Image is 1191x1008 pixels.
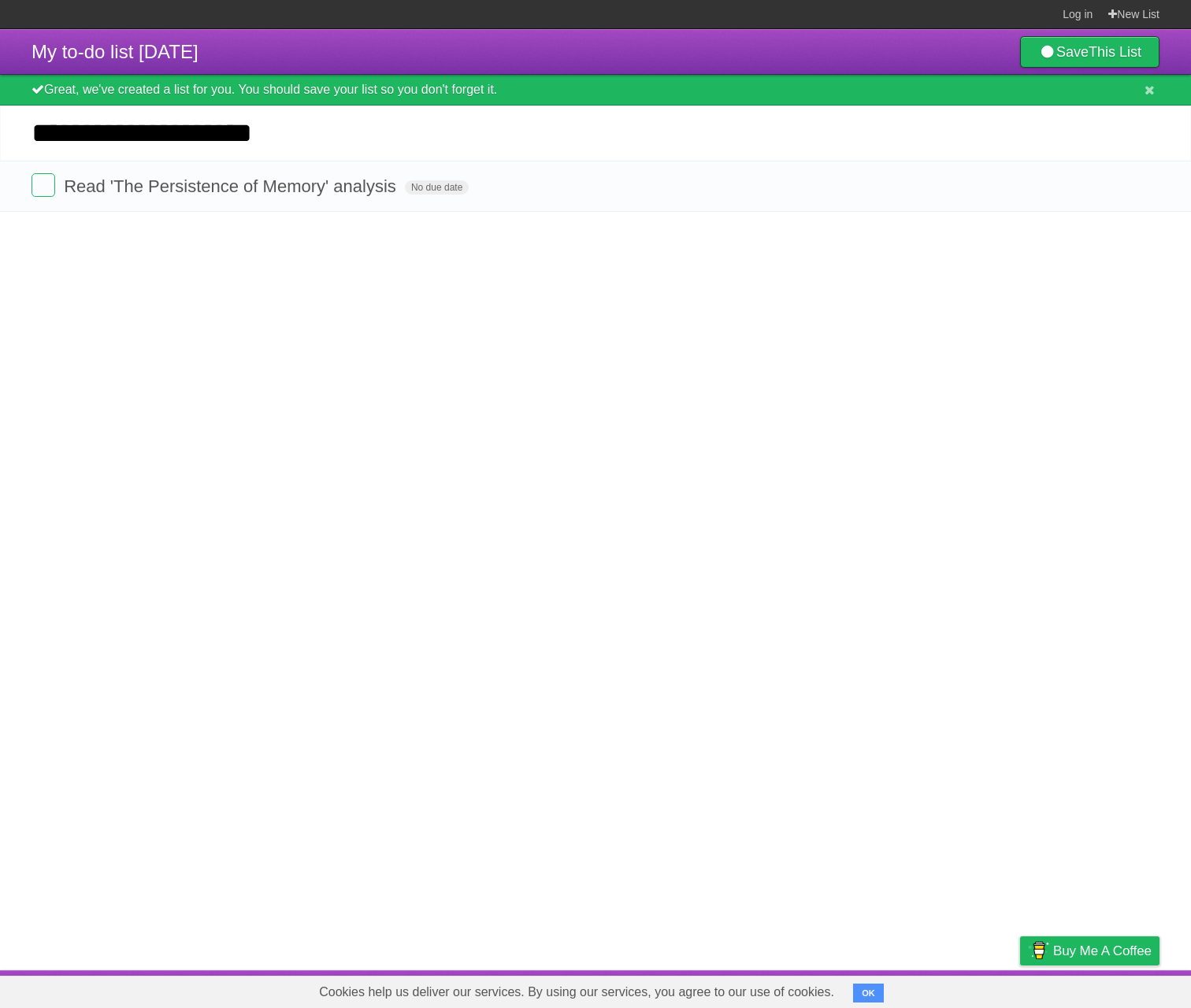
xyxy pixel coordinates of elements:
span: Read 'The Persistence of Memory' analysis [64,176,400,196]
span: No due date [405,180,469,195]
a: Privacy [1000,974,1041,1004]
a: About [811,974,844,1004]
a: SaveThis List [1020,36,1159,68]
button: OK [853,984,884,1002]
a: Developers [863,974,926,1004]
a: Terms [946,974,981,1004]
a: Buy me a coffee [1020,936,1159,965]
img: Buy me a coffee [1028,937,1049,964]
span: My to-do list [DATE] [32,41,198,62]
a: Suggest a feature [1060,974,1159,1004]
label: Done [32,173,55,197]
b: This List [1089,44,1141,60]
span: Buy me a coffee [1053,937,1152,965]
span: Cookies help us deliver our services. By using our services, you agree to our use of cookies. [303,976,850,1008]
